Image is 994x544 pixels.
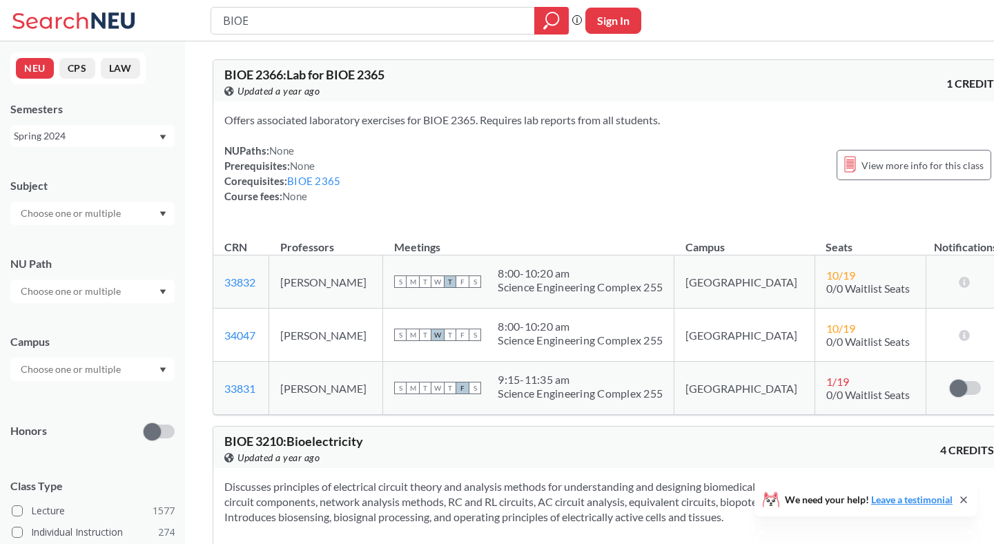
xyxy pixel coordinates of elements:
span: S [394,329,407,341]
div: Dropdown arrow [10,202,175,225]
th: Meetings [383,226,674,255]
span: BIOE 3210 : Bioelectricity [224,434,363,449]
span: W [431,275,444,288]
span: Discusses principles of electrical circuit theory and analysis methods for understanding and desi... [224,480,964,523]
div: 8:00 - 10:20 am [498,266,663,280]
span: 4 CREDITS [940,443,994,458]
td: [PERSON_NAME] [269,255,383,309]
span: M [407,382,419,394]
input: Class, professor, course number, "phrase" [222,9,525,32]
svg: Dropdown arrow [159,367,166,373]
span: 0/0 Waitlist Seats [826,388,910,401]
div: NU Path [10,256,175,271]
span: S [469,329,481,341]
div: NUPaths: Prerequisites: Corequisites: Course fees: [224,143,340,204]
span: M [407,275,419,288]
span: 0/0 Waitlist Seats [826,335,910,348]
div: 8:00 - 10:20 am [498,320,663,333]
span: T [419,329,431,341]
th: Campus [674,226,815,255]
span: View more info for this class [861,157,984,174]
span: F [456,329,469,341]
span: BIOE 2366 : Lab for BIOE 2365 [224,67,384,82]
div: Science Engineering Complex 255 [498,280,663,294]
span: S [394,275,407,288]
a: Leave a testimonial [871,494,953,505]
div: Semesters [10,101,175,117]
span: T [444,329,456,341]
span: We need your help! [785,495,953,505]
svg: Dropdown arrow [159,135,166,140]
span: 10 / 19 [826,322,855,335]
div: Dropdown arrow [10,280,175,303]
span: T [444,275,456,288]
div: CRN [224,240,247,255]
a: BIOE 2365 [287,175,340,187]
div: Science Engineering Complex 255 [498,387,663,400]
div: 9:15 - 11:35 am [498,373,663,387]
input: Choose one or multiple [14,283,130,300]
button: CPS [59,58,95,79]
span: S [469,275,481,288]
svg: magnifying glass [543,11,560,30]
span: T [419,275,431,288]
div: Spring 2024Dropdown arrow [10,125,175,147]
span: 10 / 19 [826,269,855,282]
td: [GEOGRAPHIC_DATA] [674,309,815,362]
button: LAW [101,58,140,79]
span: W [431,329,444,341]
span: T [419,382,431,394]
th: Professors [269,226,383,255]
span: None [269,144,294,157]
span: None [282,190,307,202]
span: W [431,382,444,394]
a: 34047 [224,329,255,342]
div: Subject [10,178,175,193]
span: 1 / 19 [826,375,849,388]
label: Lecture [12,502,175,520]
span: F [456,382,469,394]
div: magnifying glass [534,7,569,35]
label: Individual Instruction [12,523,175,541]
svg: Dropdown arrow [159,211,166,217]
td: [PERSON_NAME] [269,362,383,415]
span: S [394,382,407,394]
a: 33831 [224,382,255,395]
div: Science Engineering Complex 255 [498,333,663,347]
span: Class Type [10,478,175,494]
button: Sign In [585,8,641,34]
th: Seats [815,226,926,255]
span: M [407,329,419,341]
td: [PERSON_NAME] [269,309,383,362]
svg: Dropdown arrow [159,289,166,295]
span: S [469,382,481,394]
span: Offers associated laboratory exercises for BIOE 2365. Requires lab reports from all students. [224,113,660,126]
div: Campus [10,334,175,349]
p: Honors [10,423,47,439]
span: None [290,159,315,172]
span: 0/0 Waitlist Seats [826,282,910,295]
span: Updated a year ago [237,450,320,465]
span: T [444,382,456,394]
span: 1577 [153,503,175,518]
span: Updated a year ago [237,84,320,99]
td: [GEOGRAPHIC_DATA] [674,255,815,309]
button: NEU [16,58,54,79]
span: F [456,275,469,288]
input: Choose one or multiple [14,361,130,378]
a: 33832 [224,275,255,289]
div: Spring 2024 [14,128,158,144]
span: 274 [158,525,175,540]
input: Choose one or multiple [14,205,130,222]
td: [GEOGRAPHIC_DATA] [674,362,815,415]
div: Dropdown arrow [10,358,175,381]
span: 1 CREDIT [946,76,994,91]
